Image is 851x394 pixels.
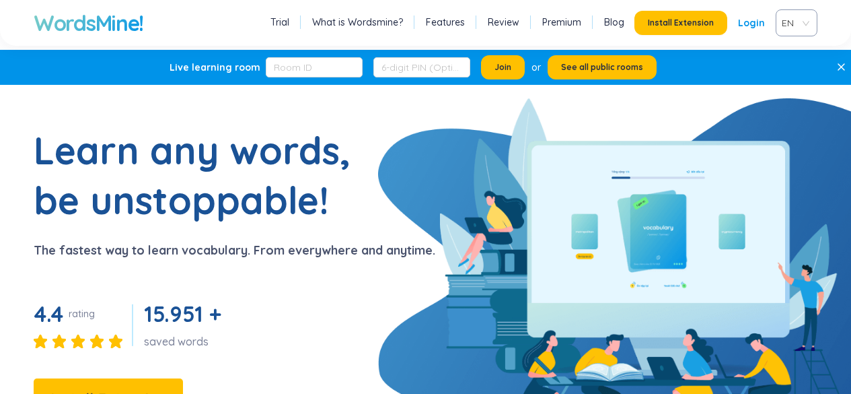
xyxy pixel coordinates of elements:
[34,241,435,260] p: The fastest way to learn vocabulary. From everywhere and anytime.
[481,55,525,79] button: Join
[312,15,403,29] a: What is Wordsmine?
[144,334,226,349] div: saved words
[604,15,624,29] a: Blog
[488,15,519,29] a: Review
[548,55,657,79] button: See all public rooms
[69,307,95,321] div: rating
[634,11,727,35] button: Install Extension
[782,13,806,33] span: VIE
[494,62,511,73] span: Join
[542,15,581,29] a: Premium
[34,9,143,36] a: WordsMine!
[648,18,714,28] span: Install Extension
[34,300,63,327] span: 4.4
[738,11,765,35] a: Login
[561,62,643,73] span: See all public rooms
[170,61,260,74] div: Live learning room
[270,15,289,29] a: Trial
[373,57,470,77] input: 6-digit PIN (Optional)
[144,300,221,327] span: 15.951 +
[531,60,541,75] div: or
[266,57,363,77] input: Room ID
[426,15,465,29] a: Features
[34,125,370,225] h1: Learn any words, be unstoppable!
